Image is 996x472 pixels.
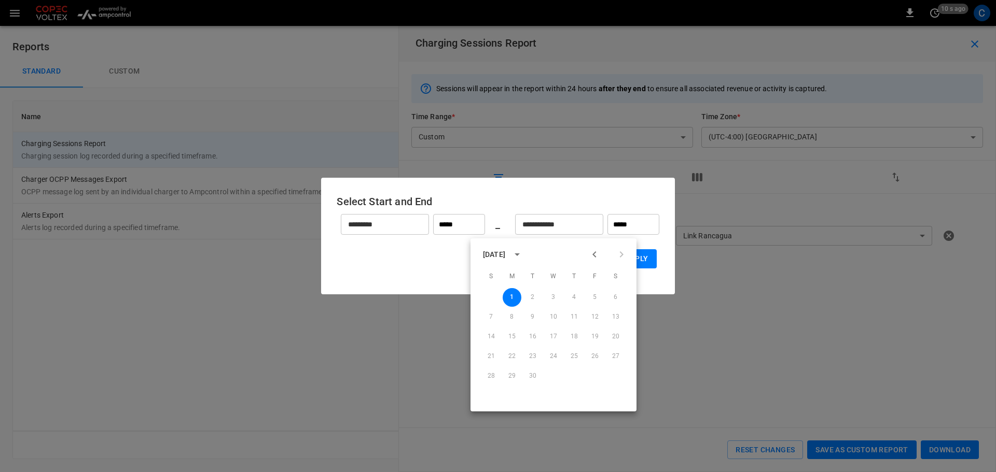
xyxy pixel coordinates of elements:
span: Monday [503,266,521,287]
button: Apply [617,249,657,268]
span: Friday [586,266,604,287]
span: Sunday [482,266,501,287]
span: Saturday [606,266,625,287]
button: 1 [503,288,521,307]
span: Wednesday [544,266,563,287]
span: Thursday [565,266,584,287]
button: Previous month [586,246,603,263]
span: Tuesday [523,266,542,287]
h6: Select Start and End [337,193,659,210]
div: [DATE] [483,249,505,260]
h6: _ [495,216,500,233]
button: calendar view is open, switch to year view [508,246,526,263]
